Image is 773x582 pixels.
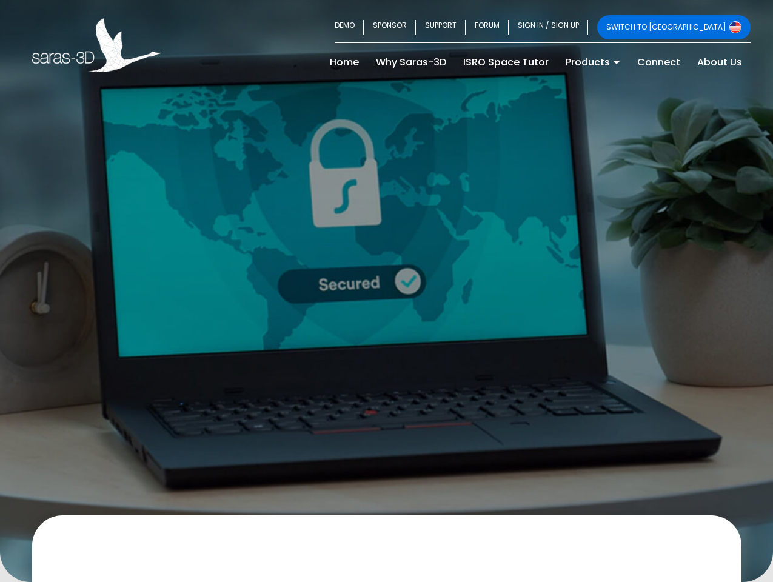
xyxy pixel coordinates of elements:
[367,53,455,72] a: Why Saras-3D
[364,15,416,39] a: SPONSOR
[32,18,161,72] img: Saras 3D
[689,53,751,72] a: About Us
[629,53,689,72] a: Connect
[466,15,509,39] a: FORUM
[509,15,588,39] a: SIGN IN / SIGN UP
[557,53,629,72] a: Products
[597,15,751,39] a: SWITCH TO [GEOGRAPHIC_DATA]
[416,15,466,39] a: SUPPORT
[455,53,557,72] a: ISRO Space Tutor
[321,53,367,72] a: Home
[335,15,364,39] a: DEMO
[729,21,741,33] img: Switch to USA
